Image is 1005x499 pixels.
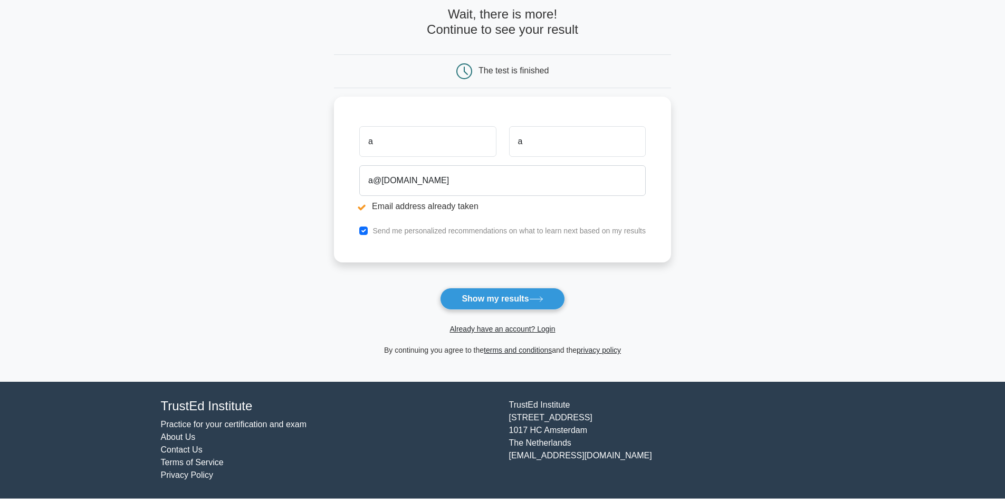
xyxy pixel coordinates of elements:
input: First name [359,126,496,157]
input: Email [359,165,646,196]
a: Terms of Service [161,458,224,467]
h4: TrustEd Institute [161,399,496,414]
label: Send me personalized recommendations on what to learn next based on my results [372,227,646,235]
a: Practice for your certification and exam [161,420,307,429]
a: About Us [161,432,196,441]
div: By continuing you agree to the and the [328,344,677,356]
button: Show my results [440,288,564,310]
h4: Wait, there is more! Continue to see your result [334,7,671,37]
a: Already have an account? Login [449,325,555,333]
input: Last name [509,126,646,157]
a: Contact Us [161,445,203,454]
div: TrustEd Institute [STREET_ADDRESS] 1017 HC Amsterdam The Netherlands [EMAIL_ADDRESS][DOMAIN_NAME] [503,399,851,482]
a: Privacy Policy [161,470,214,479]
a: privacy policy [577,346,621,354]
a: terms and conditions [484,346,552,354]
div: The test is finished [478,66,549,75]
li: Email address already taken [359,200,646,213]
